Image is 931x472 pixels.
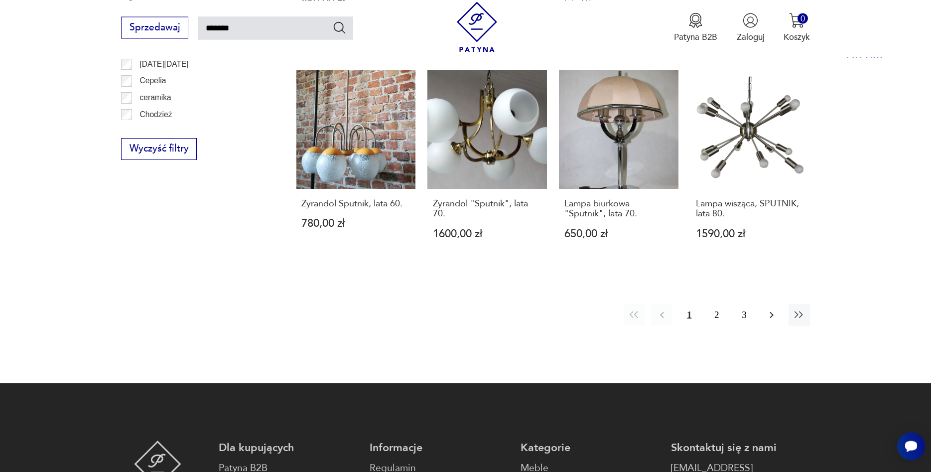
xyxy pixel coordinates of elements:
[452,1,502,52] img: Patyna - sklep z meblami i dekoracjami vintage
[674,12,717,42] a: Ikona medaluPatyna B2B
[743,12,758,28] img: Ikonka użytkownika
[559,70,678,263] a: Lampa biurkowa "Sputnik", lata 70.Lampa biurkowa "Sputnik", lata 70.650,00 zł
[121,24,188,32] a: Sprzedawaj
[798,13,808,23] div: 0
[737,12,765,42] button: Zaloguj
[370,441,509,455] p: Informacje
[139,125,169,138] p: Ćmielów
[706,304,727,325] button: 2
[427,70,547,263] a: Żyrandol "Sputnik", lata 70.Żyrandol "Sputnik", lata 70.1600,00 zł
[139,74,166,87] p: Cepelia
[433,199,541,219] h3: Żyrandol "Sputnik", lata 70.
[678,304,700,325] button: 1
[690,70,810,263] a: Lampa wisząca, SPUTNIK, lata 80.Lampa wisząca, SPUTNIK, lata 80.1590,00 zł
[121,16,188,38] button: Sprzedawaj
[139,58,188,71] p: [DATE][DATE]
[139,91,171,104] p: ceramika
[674,12,717,42] button: Patyna B2B
[332,20,347,34] button: Szukaj
[121,138,197,160] button: Wyczyść filtry
[433,229,541,239] p: 1600,00 zł
[564,229,673,239] p: 650,00 zł
[139,108,172,121] p: Chodzież
[696,199,804,219] h3: Lampa wisząca, SPUTNIK, lata 80.
[219,441,358,455] p: Dla kupujących
[301,218,410,229] p: 780,00 zł
[784,12,810,42] button: 0Koszyk
[671,441,810,455] p: Skontaktuj się z nami
[674,31,717,42] p: Patyna B2B
[733,304,755,325] button: 3
[564,199,673,219] h3: Lampa biurkowa "Sputnik", lata 70.
[688,12,703,28] img: Ikona medalu
[696,229,804,239] p: 1590,00 zł
[784,31,810,42] p: Koszyk
[789,12,804,28] img: Ikona koszyka
[301,199,410,209] h3: Żyrandol Sputnik, lata 60.
[521,441,660,455] p: Kategorie
[296,70,416,263] a: Żyrandol Sputnik, lata 60.Żyrandol Sputnik, lata 60.780,00 zł
[897,432,925,460] iframe: Smartsupp widget button
[737,31,765,42] p: Zaloguj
